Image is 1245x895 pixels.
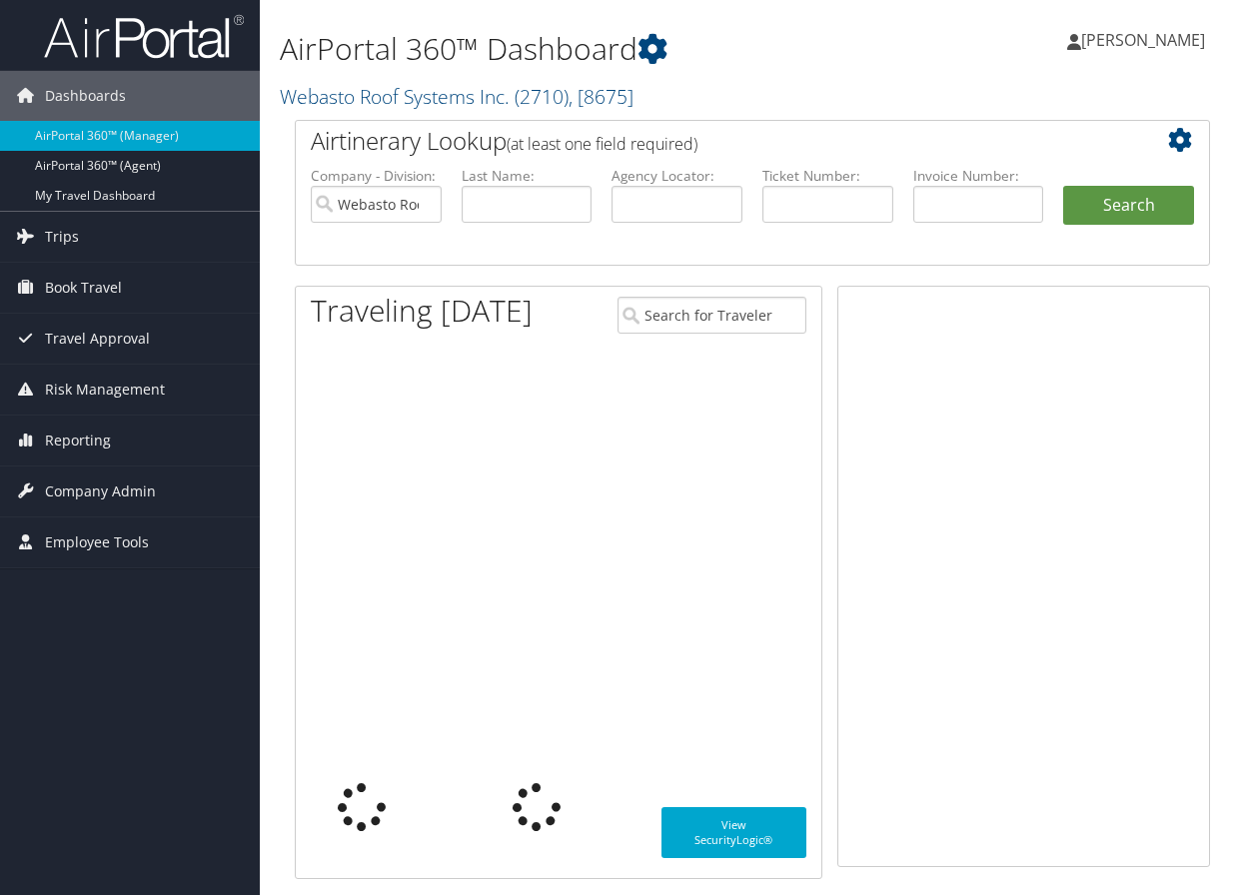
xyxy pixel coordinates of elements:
[45,263,122,313] span: Book Travel
[612,166,742,186] label: Agency Locator:
[45,517,149,567] span: Employee Tools
[569,83,633,110] span: , [ 8675 ]
[280,28,910,70] h1: AirPortal 360™ Dashboard
[311,290,533,332] h1: Traveling [DATE]
[1081,29,1205,51] span: [PERSON_NAME]
[311,166,442,186] label: Company - Division:
[45,212,79,262] span: Trips
[618,297,806,334] input: Search for Traveler
[44,13,244,60] img: airportal-logo.png
[913,166,1044,186] label: Invoice Number:
[462,166,593,186] label: Last Name:
[762,166,893,186] label: Ticket Number:
[280,83,633,110] a: Webasto Roof Systems Inc.
[45,466,156,516] span: Company Admin
[507,133,697,155] span: (at least one field required)
[1063,186,1194,226] button: Search
[311,124,1118,158] h2: Airtinerary Lookup
[45,71,126,121] span: Dashboards
[45,365,165,415] span: Risk Management
[515,83,569,110] span: ( 2710 )
[1067,10,1225,70] a: [PERSON_NAME]
[661,807,806,858] a: View SecurityLogic®
[45,314,150,364] span: Travel Approval
[45,416,111,465] span: Reporting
